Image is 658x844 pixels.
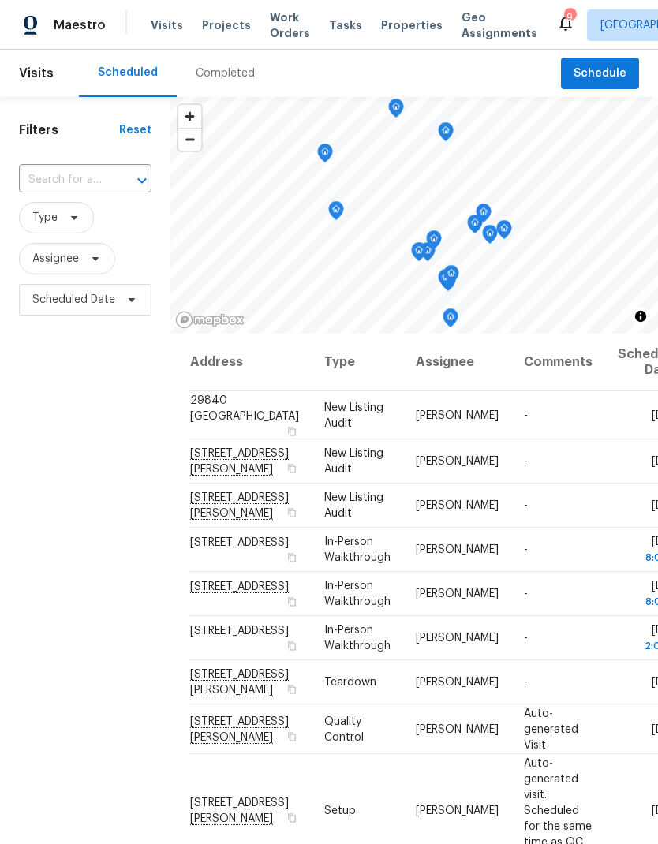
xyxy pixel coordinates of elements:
div: Map marker [438,269,454,293]
div: Map marker [426,230,442,255]
span: [PERSON_NAME] [416,677,499,688]
div: Map marker [438,122,454,147]
span: In-Person Walkthrough [324,536,391,563]
div: Map marker [443,308,458,333]
div: Scheduled [98,65,158,80]
span: Work Orders [270,9,310,41]
span: Setup [324,805,356,816]
span: Tasks [329,20,362,31]
button: Copy Address [285,729,299,743]
div: Reset [119,122,151,138]
button: Toggle attribution [631,307,650,326]
span: Type [32,210,58,226]
span: Schedule [574,64,626,84]
input: Search for an address... [19,168,107,192]
span: Maestro [54,17,106,33]
div: Map marker [388,99,404,123]
div: Map marker [496,220,512,245]
span: - [524,409,528,420]
button: Copy Address [285,639,299,653]
span: Teardown [324,677,376,688]
th: Address [189,334,312,391]
span: New Listing Audit [324,492,383,519]
span: [PERSON_NAME] [416,544,499,555]
button: Copy Address [285,461,299,476]
span: [STREET_ADDRESS] [190,537,289,548]
span: 29840 [GEOGRAPHIC_DATA] [190,394,299,421]
span: [PERSON_NAME] [416,409,499,420]
span: - [524,588,528,599]
span: [PERSON_NAME] [416,805,499,816]
span: Geo Assignments [462,9,537,41]
div: Map marker [411,242,427,267]
button: Open [131,170,153,192]
button: Copy Address [285,424,299,438]
button: Copy Address [285,506,299,520]
span: In-Person Walkthrough [324,625,391,652]
a: Mapbox homepage [175,311,245,329]
div: 9 [564,9,575,25]
span: [PERSON_NAME] [416,633,499,644]
span: [PERSON_NAME] [416,588,499,599]
button: Zoom out [178,128,201,151]
div: Map marker [443,265,459,289]
span: Scheduled Date [32,292,115,308]
span: [PERSON_NAME] [416,456,499,467]
span: - [524,544,528,555]
div: Map marker [476,204,492,228]
span: - [524,633,528,644]
th: Type [312,334,403,391]
span: Projects [202,17,251,33]
span: - [524,677,528,688]
div: Map marker [317,144,333,168]
span: Assignee [32,251,79,267]
span: Zoom out [178,129,201,151]
div: Map marker [467,215,483,239]
button: Copy Address [285,810,299,824]
span: New Listing Audit [324,401,383,428]
button: Copy Address [285,551,299,565]
span: Visits [151,17,183,33]
span: [PERSON_NAME] [416,500,499,511]
button: Zoom in [178,105,201,128]
span: Toggle attribution [636,308,645,325]
th: Comments [511,334,605,391]
span: New Listing Audit [324,448,383,475]
span: Quality Control [324,715,364,742]
span: [PERSON_NAME] [416,723,499,734]
button: Copy Address [285,682,299,696]
span: Properties [381,17,443,33]
h1: Filters [19,122,119,138]
span: - [524,456,528,467]
span: Auto-generated Visit [524,708,578,750]
button: Schedule [561,58,639,90]
th: Assignee [403,334,511,391]
span: - [524,500,528,511]
button: Copy Address [285,595,299,609]
span: In-Person Walkthrough [324,581,391,607]
div: Completed [196,65,255,81]
div: Map marker [328,201,344,226]
span: Visits [19,56,54,91]
div: Map marker [482,225,498,249]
